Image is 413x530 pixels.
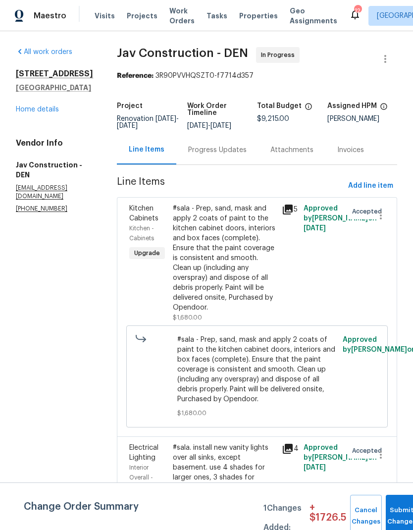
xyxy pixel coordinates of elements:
span: In Progress [261,50,299,60]
span: $1,680.00 [173,315,202,320]
span: [DATE] [187,122,208,129]
span: [DATE] [304,464,326,471]
span: [DATE] [210,122,231,129]
a: Home details [16,106,59,113]
div: [PERSON_NAME] [327,115,398,122]
span: Work Orders [169,6,195,26]
span: Electrical Lighting [129,444,158,461]
div: #sala - Prep, sand, mask and apply 2 coats of paint to the kitchen cabinet doors, interiors and b... [173,204,276,313]
span: [DATE] [117,122,138,129]
span: Cancel Changes [355,505,377,528]
div: Line Items [129,145,164,155]
h5: Jav Construction - DEN [16,160,93,180]
span: Add line item [348,180,393,192]
div: #sala. install new vanity lights over all sinks, except basement. use 4 shades for larger ones, 3... [173,443,276,492]
div: Attachments [270,145,313,155]
h4: Vendor Info [16,138,93,148]
div: 3R90PVVHQSZT0-f7714d357 [117,71,397,81]
span: [DATE] [304,225,326,232]
span: [DATE] [155,115,176,122]
b: Reference: [117,72,154,79]
div: Progress Updates [188,145,247,155]
span: - [187,122,231,129]
span: Accepted [352,207,386,216]
span: Projects [127,11,157,21]
span: $1,680.00 [177,408,337,418]
span: Line Items [117,177,344,195]
h5: Total Budget [257,103,302,109]
h5: Project [117,103,143,109]
span: Geo Assignments [290,6,337,26]
span: The hpm assigned to this work order. [380,103,388,115]
span: Upgrade [130,248,164,258]
span: Approved by [PERSON_NAME] on [304,205,377,232]
span: Jav Construction - DEN [117,47,248,59]
div: 5 [282,204,298,215]
span: Approved by [PERSON_NAME] on [304,444,377,471]
span: $9,215.00 [257,115,289,122]
button: Add line item [344,177,397,195]
span: Maestro [34,11,66,21]
span: - [117,115,179,129]
div: 12 [354,6,361,16]
span: #sala - Prep, sand, mask and apply 2 coats of paint to the kitchen cabinet doors, interiors and b... [177,335,337,404]
span: Properties [239,11,278,21]
span: Visits [95,11,115,21]
h5: Assigned HPM [327,103,377,109]
span: Tasks [206,12,227,19]
span: Accepted [352,446,386,456]
h5: Work Order Timeline [187,103,258,116]
span: Interior Overall - Lighting [129,465,153,490]
div: 4 [282,443,298,455]
span: Kitchen Cabinets [129,205,158,222]
span: Kitchen - Cabinets [129,225,154,241]
div: Invoices [337,145,364,155]
span: The total cost of line items that have been proposed by Opendoor. This sum includes line items th... [305,103,312,115]
span: Submit Changes [391,505,413,528]
a: All work orders [16,49,72,55]
span: Renovation [117,115,179,129]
